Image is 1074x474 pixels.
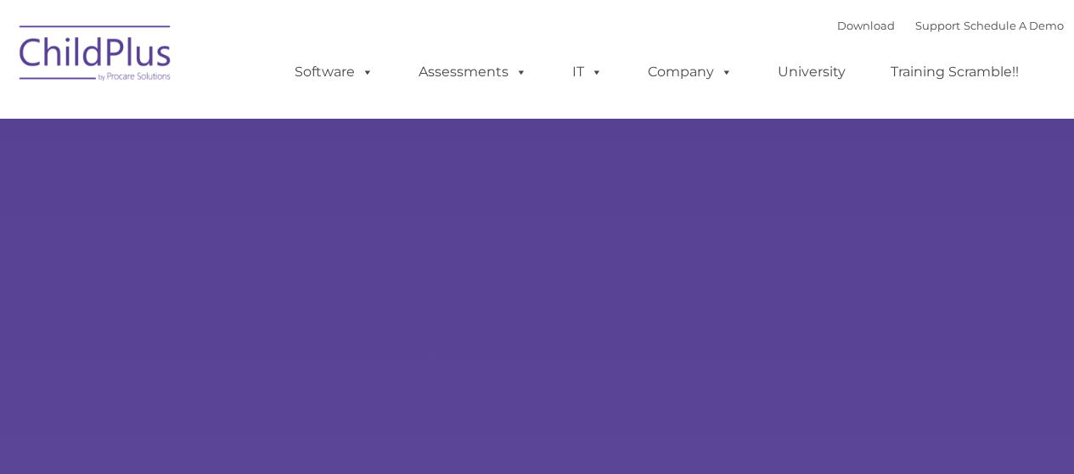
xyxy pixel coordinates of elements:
img: ChildPlus by Procare Solutions [11,14,181,98]
a: Training Scramble!! [874,55,1036,89]
a: Download [837,19,895,32]
a: Software [278,55,391,89]
a: Company [631,55,750,89]
font: | [837,19,1064,32]
a: Support [915,19,960,32]
a: IT [555,55,620,89]
a: Assessments [402,55,544,89]
a: University [761,55,863,89]
a: Schedule A Demo [964,19,1064,32]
